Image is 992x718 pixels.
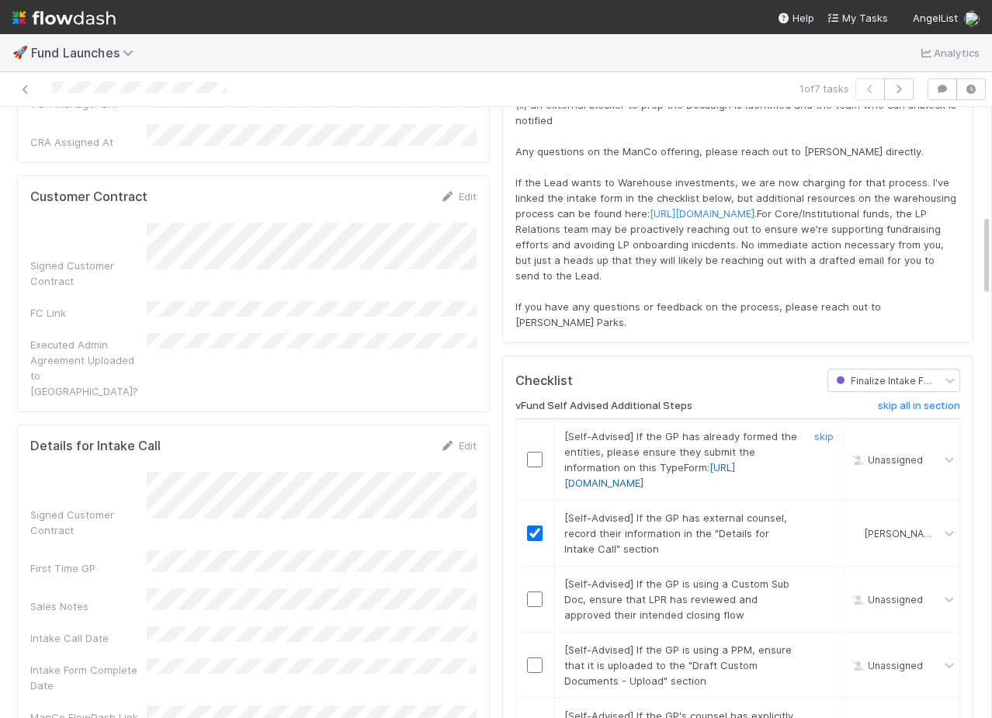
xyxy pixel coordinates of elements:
h6: skip all in section [878,400,960,412]
span: Unassigned [849,454,923,466]
span: [Self-Advised] If the GP has already formed the entities, please ensure they submit the informati... [564,430,797,489]
div: First Time GP [30,560,147,576]
h5: Checklist [515,373,573,389]
span: [PERSON_NAME] [865,528,941,539]
div: Signed Customer Contract [30,507,147,538]
div: Executed Admin Agreement Uploaded to [GEOGRAPHIC_DATA]? [30,337,147,399]
h6: vFund Self Advised Additional Steps [515,400,692,412]
a: skip all in section [878,400,960,418]
img: avatar_18c010e4-930e-4480-823a-7726a265e9dd.png [850,527,862,539]
span: Unassigned [849,660,923,671]
a: [URL][DOMAIN_NAME]. [650,207,757,220]
div: Intake Form Complete Date [30,662,147,693]
div: Sales Notes [30,598,147,614]
span: [Self-Advised] If the GP is using a PPM, ensure that it is uploaded to the "Draft Custom Document... [564,643,792,687]
span: Unassigned [849,594,923,605]
div: Help [777,10,814,26]
span: My Tasks [827,12,888,24]
div: FC Link [30,305,147,321]
img: logo-inverted-e16ddd16eac7371096b0.svg [12,5,116,31]
span: [Self-Advised] If the GP has external counsel, record their information in the "Details for Intak... [564,512,787,555]
a: Edit [440,190,477,203]
div: Intake Call Date [30,630,147,646]
h5: Customer Contract [30,189,147,205]
a: skip [814,430,834,442]
span: AngelList [913,12,958,24]
a: Edit [440,439,477,452]
img: avatar_18c010e4-930e-4480-823a-7726a265e9dd.png [964,11,980,26]
a: My Tasks [827,10,888,26]
span: 1 of 7 tasks [799,81,849,96]
span: Finalize Intake Form [833,375,942,387]
span: 🚀 [12,46,28,59]
span: [Self-Advised] If the GP is using a Custom Sub Doc, ensure that LPR has reviewed and approved the... [564,578,789,621]
a: Analytics [918,43,980,62]
span: Fund Launches [31,45,141,61]
div: Signed Customer Contract [30,258,147,289]
h5: Details for Intake Call [30,439,161,454]
div: CRA Assigned At [30,134,147,150]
